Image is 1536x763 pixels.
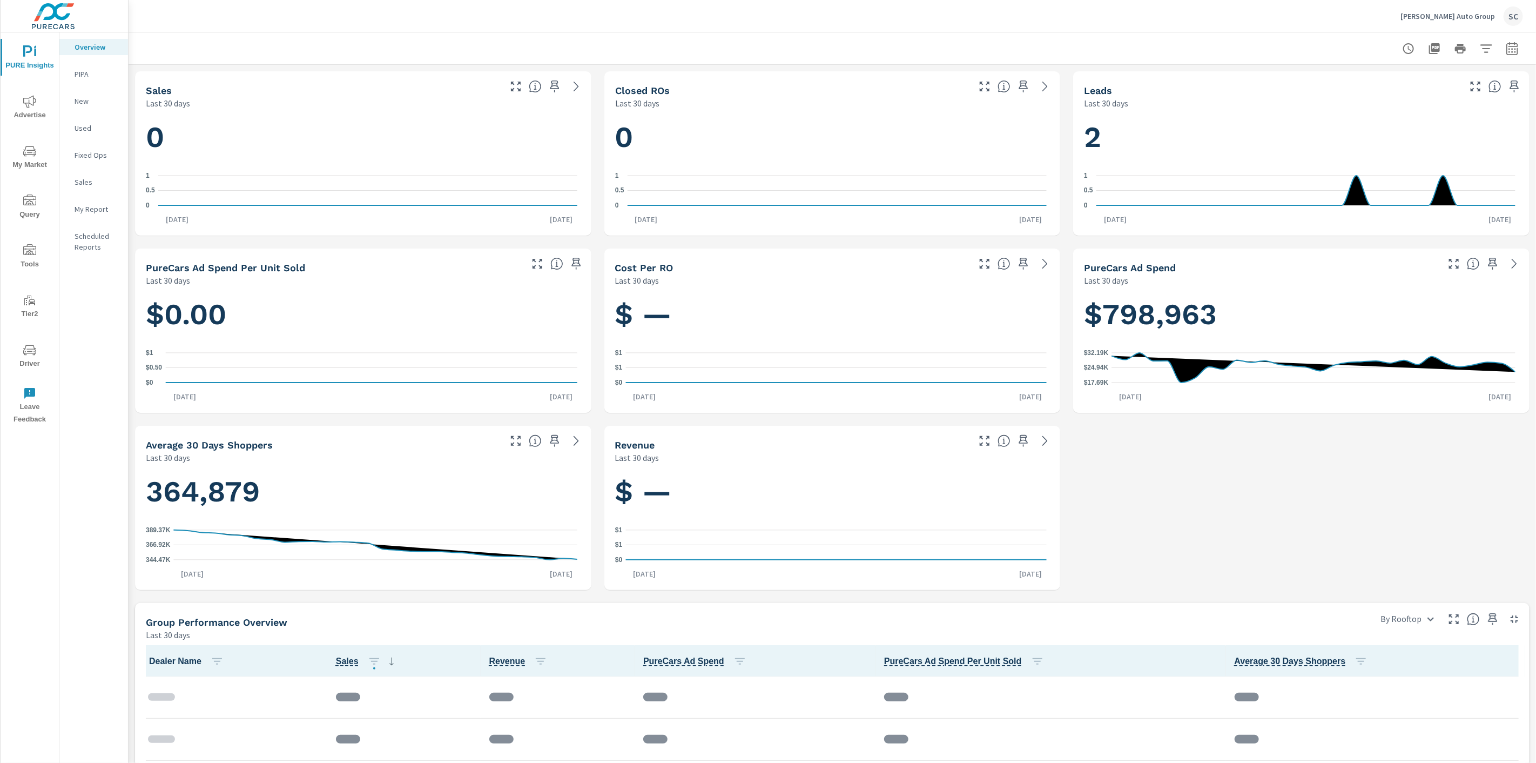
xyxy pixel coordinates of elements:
[1506,78,1523,95] span: Save this to your personalized report
[59,66,128,82] div: PIPA
[615,556,623,564] text: $0
[998,80,1010,93] span: Number of Repair Orders Closed by the selected dealership group over the selected time range. [So...
[166,391,204,402] p: [DATE]
[1484,611,1501,628] span: Save this to your personalized report
[615,296,1050,333] h1: $ —
[146,451,190,464] p: Last 30 days
[1235,655,1372,668] span: Average 30 Days Shoppers
[1084,119,1519,156] h1: 2
[1445,255,1463,272] button: Make Fullscreen
[4,45,56,72] span: PURE Insights
[146,541,171,549] text: 366.92K
[146,617,287,628] h5: Group Performance Overview
[4,387,56,426] span: Leave Feedback
[4,95,56,122] span: Advertise
[146,296,581,333] h1: $0.00
[615,119,1050,156] h1: 0
[1112,391,1150,402] p: [DATE]
[75,231,119,252] p: Scheduled Reports
[1084,349,1109,357] text: $32.19K
[1084,202,1088,209] text: 0
[1504,6,1523,26] div: SC
[643,655,751,668] span: PureCars Ad Spend
[976,432,993,450] button: Make Fullscreen
[529,434,542,447] span: A rolling 30 day total of daily Shoppers on the dealership website, averaged over the selected da...
[146,439,273,451] h5: Average 30 Days Shoppers
[998,434,1010,447] span: Total sales revenue over the selected date range. [Source: This data is sourced from the dealer’s...
[146,172,150,179] text: 1
[1484,255,1501,272] span: Save this to your personalized report
[1506,611,1523,628] button: Minimize Widget
[146,364,162,372] text: $0.50
[615,274,659,287] p: Last 30 days
[1084,85,1112,96] h5: Leads
[615,526,623,534] text: $1
[336,655,359,668] span: Number of vehicles sold by the dealership over the selected date range. [Source: This data is sou...
[59,174,128,190] div: Sales
[643,655,724,668] span: Total cost of media for all PureCars channels for the selected dealership group over the selected...
[1467,257,1480,270] span: Total cost of media for all PureCars channels for the selected dealership group over the selected...
[489,655,552,668] span: Revenue
[625,391,663,402] p: [DATE]
[146,187,155,195] text: 0.5
[1481,391,1519,402] p: [DATE]
[75,123,119,133] p: Used
[59,120,128,136] div: Used
[1,32,59,430] div: nav menu
[615,364,623,372] text: $1
[884,655,1048,668] span: PureCars Ad Spend Per Unit Sold
[568,255,585,272] span: Save this to your personalized report
[4,344,56,370] span: Driver
[59,93,128,109] div: New
[1506,255,1523,272] a: See more details in report
[75,150,119,160] p: Fixed Ops
[1467,613,1480,626] span: Understand group performance broken down by various segments. Use the dropdown in the upper right...
[1084,262,1176,273] h5: PureCars Ad Spend
[546,78,563,95] span: Save this to your personalized report
[1012,568,1049,579] p: [DATE]
[884,655,1022,668] span: Average cost of advertising per each vehicle sold at the dealer over the selected date range. The...
[4,294,56,320] span: Tier2
[1015,78,1032,95] span: Save this to your personalized report
[543,391,581,402] p: [DATE]
[1501,38,1523,59] button: Select Date Range
[615,379,623,386] text: $0
[1036,78,1054,95] a: See more details in report
[615,262,673,273] h5: Cost per RO
[146,85,172,96] h5: Sales
[146,349,153,357] text: $1
[1400,11,1495,21] p: [PERSON_NAME] Auto Group
[1084,172,1088,179] text: 1
[1084,97,1128,110] p: Last 30 days
[529,80,542,93] span: Number of vehicles sold by the dealership over the selected date range. [Source: This data is sou...
[1235,655,1346,668] span: A rolling 30 day total of daily Shoppers on the dealership website, averaged over the selected da...
[75,96,119,106] p: New
[615,187,624,195] text: 0.5
[4,145,56,171] span: My Market
[1096,214,1134,225] p: [DATE]
[59,228,128,255] div: Scheduled Reports
[75,204,119,215] p: My Report
[507,78,524,95] button: Make Fullscreen
[4,195,56,221] span: Query
[976,78,993,95] button: Make Fullscreen
[1084,274,1128,287] p: Last 30 days
[568,432,585,450] a: See more details in report
[1036,432,1054,450] a: See more details in report
[550,257,563,270] span: Average cost of advertising per each vehicle sold at the dealer over the selected date range. The...
[615,451,659,464] p: Last 30 days
[625,568,663,579] p: [DATE]
[146,262,305,273] h5: PureCars Ad Spend Per Unit Sold
[1084,187,1093,195] text: 0.5
[59,39,128,55] div: Overview
[146,628,190,641] p: Last 30 days
[146,202,150,209] text: 0
[1012,214,1049,225] p: [DATE]
[1012,391,1049,402] p: [DATE]
[75,42,119,52] p: Overview
[543,214,581,225] p: [DATE]
[149,655,228,668] span: Dealer Name
[615,172,619,179] text: 1
[615,541,623,549] text: $1
[1015,255,1032,272] span: Save this to your personalized report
